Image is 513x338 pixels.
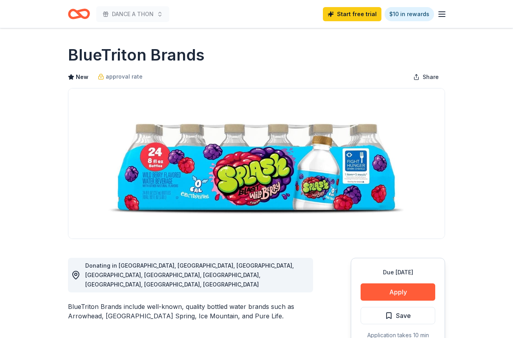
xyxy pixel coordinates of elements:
a: approval rate [98,72,143,81]
a: $10 in rewards [385,7,434,21]
button: Share [407,69,445,85]
span: approval rate [106,72,143,81]
div: BlueTriton Brands include well-known, quality bottled water brands such as Arrowhead, [GEOGRAPHIC... [68,302,313,321]
a: Start free trial [323,7,381,21]
span: Save [396,310,411,321]
img: Image for BlueTriton Brands [68,88,445,239]
span: New [76,72,88,82]
span: Donating in [GEOGRAPHIC_DATA], [GEOGRAPHIC_DATA], [GEOGRAPHIC_DATA], [GEOGRAPHIC_DATA], [GEOGRAPH... [85,262,294,288]
button: DANCE A THON [96,6,169,22]
span: DANCE A THON [112,9,154,19]
div: Due [DATE] [361,268,435,277]
a: Home [68,5,90,23]
button: Apply [361,283,435,301]
h1: BlueTriton Brands [68,44,205,66]
button: Save [361,307,435,324]
span: Share [423,72,439,82]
